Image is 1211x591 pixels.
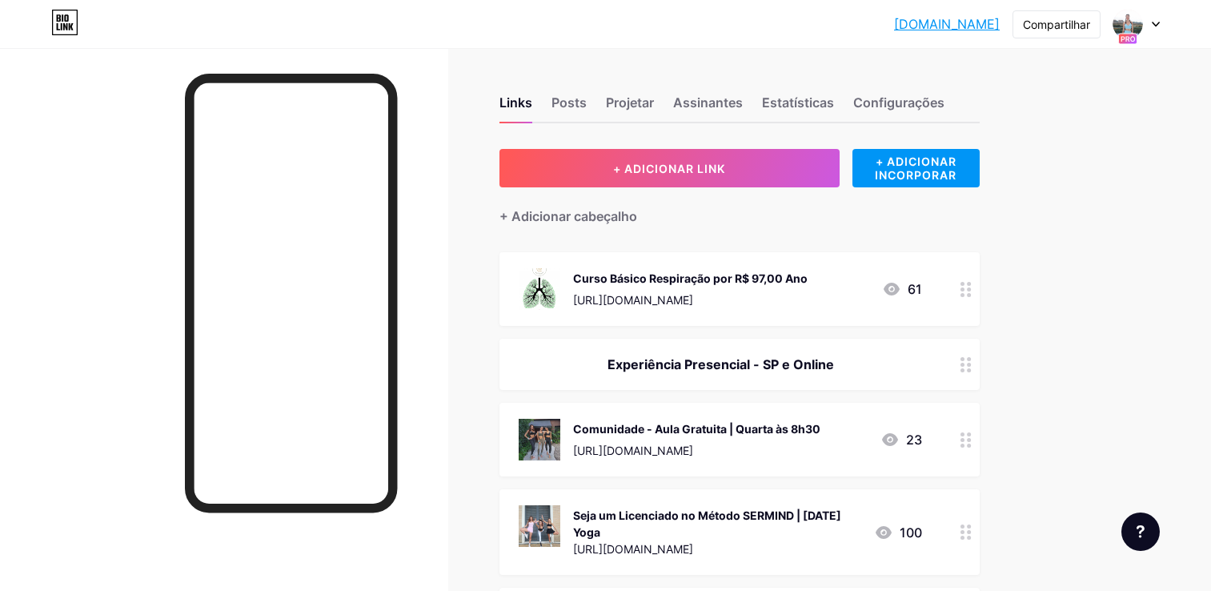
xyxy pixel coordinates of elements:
[613,162,725,175] span: + ADICIONAR LINK
[853,93,944,122] div: Configurações
[1113,9,1143,39] img: pamellaserafim
[573,291,808,308] div: [URL][DOMAIN_NAME]
[573,442,820,459] div: [URL][DOMAIN_NAME]
[673,93,743,122] div: Assinantes
[499,93,532,122] div: Links
[894,14,1000,34] a: [DOMAIN_NAME]
[908,279,922,299] font: 61
[573,541,861,557] div: [URL][DOMAIN_NAME]
[519,268,560,310] img: Curso Básico Respiração por R$ 97,00 Ano
[852,149,980,187] div: + ADICIONAR INCORPORAR
[573,420,820,437] div: Comunidade - Aula Gratuita | Quarta às 8h30
[606,93,654,122] div: Projetar
[519,505,560,547] img: Seja um Licenciado no Método SERMIND | Raja Yoga
[762,93,834,122] div: Estatísticas
[499,149,840,187] button: + ADICIONAR LINK
[906,430,922,449] font: 23
[499,207,637,226] div: + Adicionar cabeçalho
[551,93,587,122] div: Posts
[519,355,922,374] div: Experiência Presencial - SP e Online
[900,523,922,542] font: 100
[1023,16,1090,33] div: Compartilhar
[519,419,560,460] img: Comunidade - Aula Gratuita | Quarta às 8h30
[573,270,808,287] div: Curso Básico Respiração por R$ 97,00 Ano
[573,507,861,541] div: Seja um Licenciado no Método SERMIND | [DATE] Yoga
